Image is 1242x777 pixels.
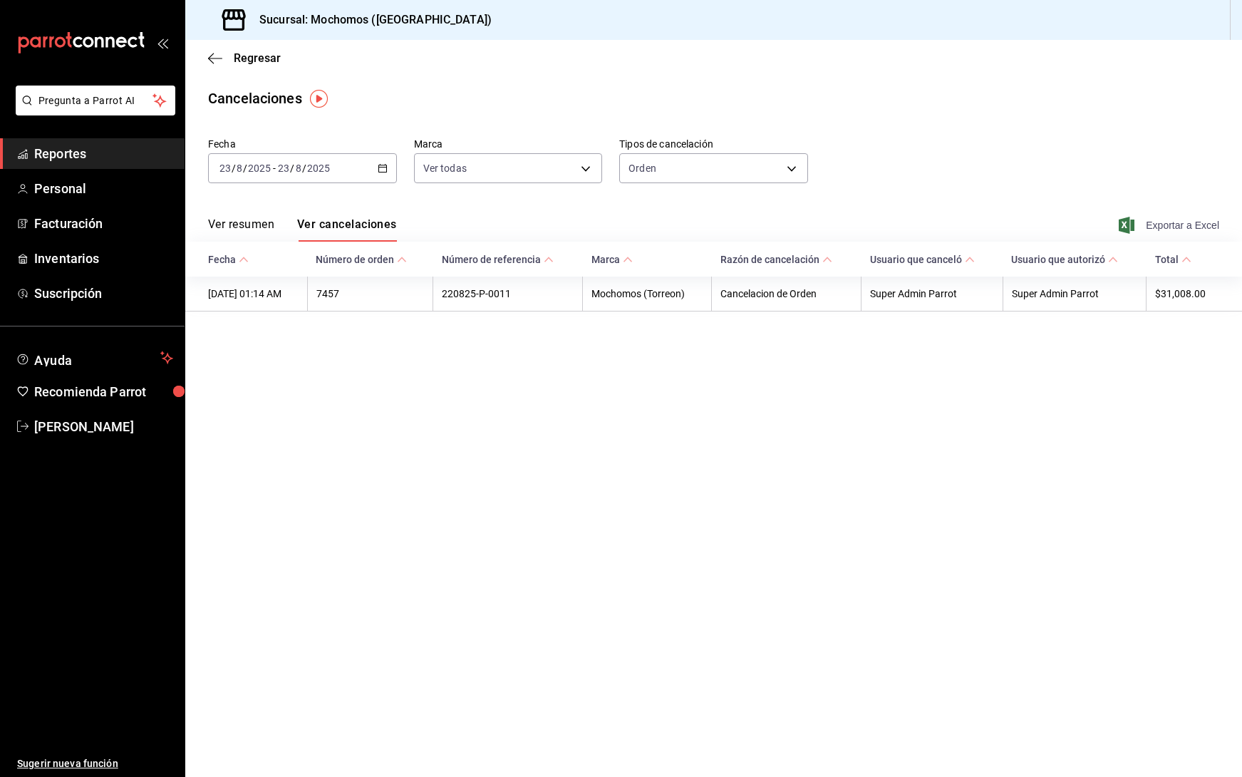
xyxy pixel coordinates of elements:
img: Tooltip marker [310,90,328,108]
th: Super Admin Parrot [1003,277,1147,312]
span: Usuario que autorizó [1011,254,1118,265]
th: Super Admin Parrot [861,277,1003,312]
th: 220825-P-0011 [433,277,583,312]
th: Mochomos (Torreon) [583,277,712,312]
span: Pregunta a Parrot AI [38,93,153,108]
input: -- [277,163,290,174]
th: Cancelacion de Orden [712,277,861,312]
span: Ayuda [34,349,155,366]
span: / [232,163,236,174]
input: -- [219,163,232,174]
span: Marca [591,254,633,265]
span: [PERSON_NAME] [34,417,173,436]
span: / [243,163,247,174]
input: ---- [247,163,271,174]
th: 7457 [307,277,433,312]
span: Suscripción [34,284,173,303]
span: Sugerir nueva función [17,756,173,771]
button: Regresar [208,51,281,65]
h3: Sucursal: Mochomos ([GEOGRAPHIC_DATA]) [248,11,492,29]
span: / [290,163,294,174]
span: Fecha [208,254,249,265]
div: Cancelaciones [208,88,302,109]
span: Orden [628,161,656,175]
span: Reportes [34,144,173,163]
span: Total [1155,254,1191,265]
div: navigation tabs [208,217,397,242]
span: Regresar [234,51,281,65]
button: Ver resumen [208,217,274,242]
input: -- [295,163,302,174]
input: -- [236,163,243,174]
span: Razón de cancelación [720,254,832,265]
th: [DATE] 01:14 AM [185,277,307,312]
span: Recomienda Parrot [34,382,173,401]
a: Pregunta a Parrot AI [10,103,175,118]
span: Ver todas [423,161,467,175]
button: open_drawer_menu [157,37,168,48]
input: ---- [306,163,331,174]
span: - [273,163,276,174]
span: Número de orden [316,254,407,265]
span: Usuario que canceló [870,254,975,265]
span: Facturación [34,214,173,233]
label: Fecha [208,139,397,149]
label: Tipos de cancelación [619,139,808,149]
button: Ver cancelaciones [297,217,397,242]
span: / [302,163,306,174]
button: Exportar a Excel [1122,217,1219,234]
span: Personal [34,179,173,198]
button: Pregunta a Parrot AI [16,86,175,115]
th: $31,008.00 [1147,277,1242,312]
span: Inventarios [34,249,173,268]
span: Número de referencia [442,254,554,265]
label: Marca [414,139,603,149]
